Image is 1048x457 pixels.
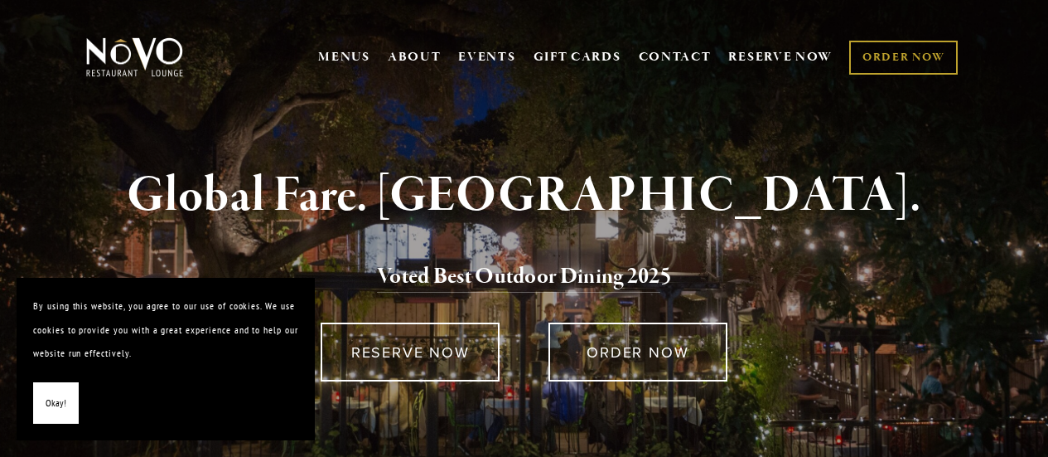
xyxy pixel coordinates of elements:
[458,49,515,66] a: EVENTS
[46,391,66,416] span: Okay!
[127,164,921,227] strong: Global Fare. [GEOGRAPHIC_DATA].
[388,49,442,66] a: ABOUT
[377,262,660,294] a: Voted Best Outdoor Dining 202
[849,41,958,75] a: ORDER NOW
[548,323,727,382] a: ORDER NOW
[33,294,298,366] p: By using this website, you agree to our use of cookies. We use cookies to provide you with a grea...
[17,278,315,440] section: Cookie banner
[33,382,79,425] button: Okay!
[728,41,833,73] a: RESERVE NOW
[109,260,939,294] h2: 5
[639,41,712,73] a: CONTACT
[321,323,500,382] a: RESERVE NOW
[83,36,186,78] img: Novo Restaurant &amp; Lounge
[534,41,621,73] a: GIFT CARDS
[318,49,370,66] a: MENUS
